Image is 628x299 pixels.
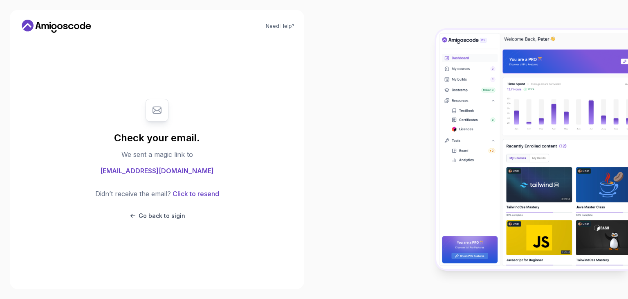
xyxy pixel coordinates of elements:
h1: Check your email. [114,131,200,145]
img: Amigoscode Dashboard [436,30,628,269]
a: Need Help? [266,23,294,29]
button: Click to resend [171,189,219,199]
span: [EMAIL_ADDRESS][DOMAIN_NAME] [100,166,214,176]
p: We sent a magic link to [121,149,193,159]
p: Didn’t receive the email? [95,189,171,199]
button: Go back to sigin [129,212,185,220]
a: Home link [20,20,93,33]
p: Go back to sigin [139,212,185,220]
